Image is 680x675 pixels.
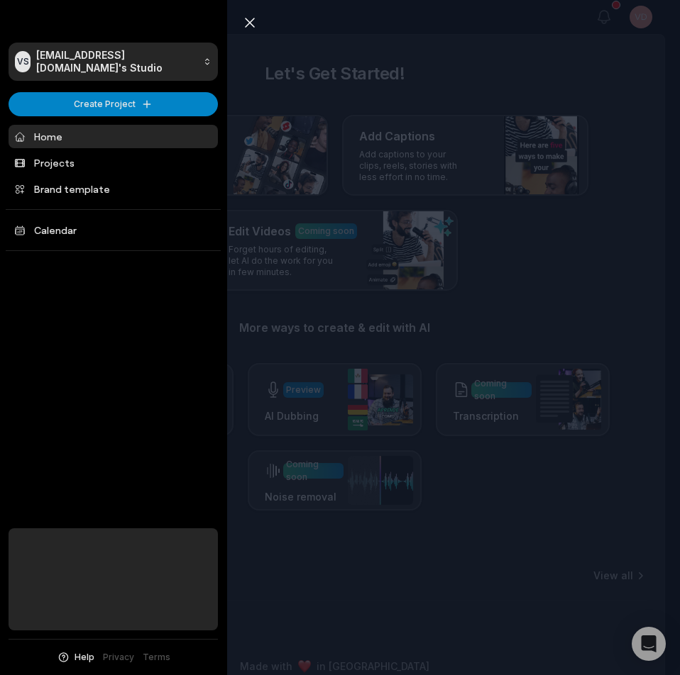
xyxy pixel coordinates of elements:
[36,49,197,74] p: [EMAIL_ADDRESS][DOMAIN_NAME]'s Studio
[9,151,218,174] a: Projects
[9,92,218,116] button: Create Project
[15,51,31,72] div: VS
[9,177,218,201] a: Brand template
[75,651,94,664] span: Help
[57,651,94,664] button: Help
[103,651,134,664] a: Privacy
[632,627,666,661] div: Open Intercom Messenger
[143,651,170,664] a: Terms
[9,218,218,242] a: Calendar
[9,125,218,148] a: Home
